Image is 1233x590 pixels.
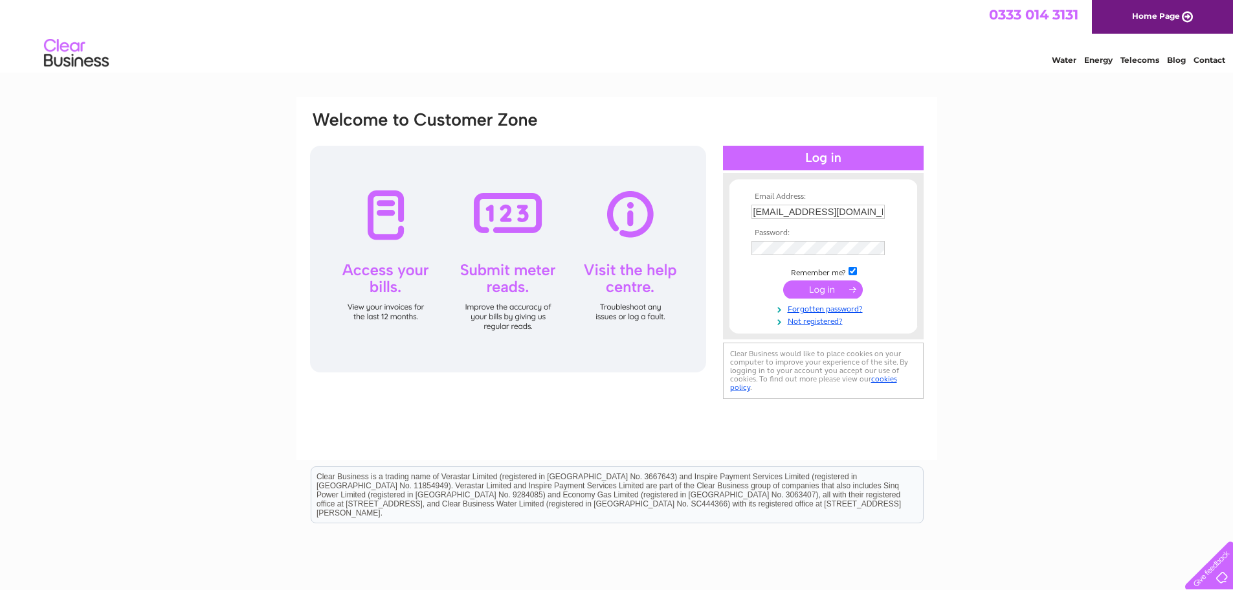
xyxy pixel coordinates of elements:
[783,280,863,299] input: Submit
[751,302,898,314] a: Forgotten password?
[1084,55,1113,65] a: Energy
[1167,55,1186,65] a: Blog
[989,6,1078,23] a: 0333 014 3131
[748,192,898,201] th: Email Address:
[311,7,923,63] div: Clear Business is a trading name of Verastar Limited (registered in [GEOGRAPHIC_DATA] No. 3667643...
[1052,55,1076,65] a: Water
[748,229,898,238] th: Password:
[43,34,109,73] img: logo.png
[748,265,898,278] td: Remember me?
[1120,55,1159,65] a: Telecoms
[751,314,898,326] a: Not registered?
[723,343,924,399] div: Clear Business would like to place cookies on your computer to improve your experience of the sit...
[1194,55,1225,65] a: Contact
[730,374,897,392] a: cookies policy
